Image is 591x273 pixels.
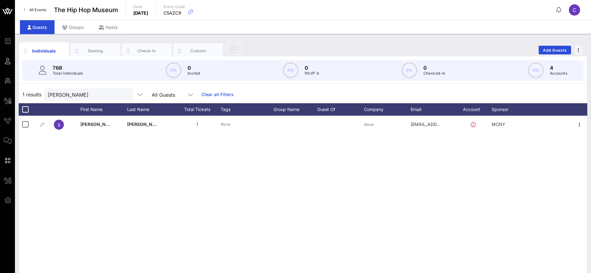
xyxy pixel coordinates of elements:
[133,10,148,16] p: [DATE]
[91,20,125,34] div: Hosts
[22,91,41,98] span: 1 results
[29,7,46,12] span: All Events
[80,103,127,116] div: First Name
[423,64,446,72] p: 0
[221,103,274,116] div: Tags
[20,5,50,15] a: All Events
[305,70,319,76] p: RSVP`d
[54,5,118,15] span: The Hip Hop Museum
[184,48,212,54] div: Custom
[274,103,317,116] div: Group Name
[411,103,457,116] div: Email
[133,4,148,10] p: Date
[152,92,175,98] div: All Guests
[457,103,492,116] div: Account
[164,10,185,16] p: C5AZCR
[188,64,200,72] p: 0
[305,64,319,72] p: 0
[492,122,505,127] span: MCNY
[20,20,55,34] div: Guests
[80,122,117,127] span: [PERSON_NAME]
[423,70,446,76] p: Checked-In
[573,7,576,13] span: C
[174,103,221,116] div: Total Tickets
[58,122,60,127] span: S
[127,103,174,116] div: Last Name
[550,70,567,76] p: Accounts
[55,20,91,34] div: Groups
[148,88,198,101] div: All Guests
[53,70,83,76] p: Total Individuals
[411,122,486,127] span: [EMAIL_ADDRESS][DOMAIN_NAME]
[82,48,109,54] div: Seating
[317,103,364,116] div: Guest Of
[492,103,529,116] div: Sponsor
[543,48,567,53] span: Add Guests
[364,103,411,116] div: Company
[539,46,571,54] button: Add Guests
[30,48,58,54] div: Individuals
[174,116,221,133] div: 1
[550,64,567,72] p: 4
[53,64,83,72] p: 768
[133,48,161,54] div: Check-In
[221,122,231,127] i: None
[188,70,200,76] p: Invited
[164,4,185,10] p: Event Code
[127,122,164,127] span: [PERSON_NAME]
[569,4,580,16] div: C
[364,122,374,127] i: None
[202,91,234,98] a: Clear all Filters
